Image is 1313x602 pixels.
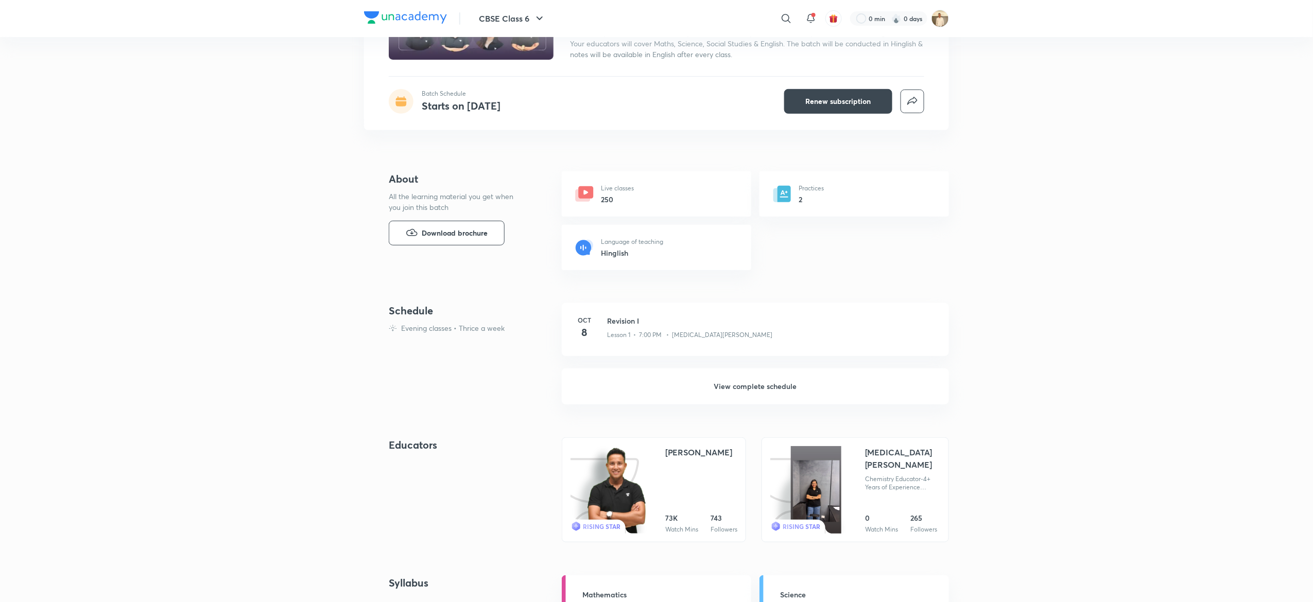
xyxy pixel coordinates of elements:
div: Followers [910,525,937,534]
div: 73K [665,513,698,523]
p: Live classes [601,184,634,193]
span: RISING STAR [583,522,620,530]
div: 265 [910,513,937,523]
h6: Hinglish [601,247,663,258]
img: streak [891,13,902,24]
img: icon [770,446,847,534]
span: Download brochure [422,227,488,239]
h5: Science [780,589,943,600]
span: RISING STAR [783,522,820,530]
p: All the learning material you get when you join this batch [389,191,522,213]
a: Oct8Revision ILesson 1 • 7:00 PM • [MEDICAL_DATA][PERSON_NAME] [562,303,949,368]
p: Evening classes • Thrice a week [401,323,505,333]
p: Lesson 1 • 7:00 PM • [MEDICAL_DATA][PERSON_NAME] [607,330,772,340]
div: [PERSON_NAME] [665,446,732,458]
a: Company Logo [364,11,447,26]
img: Chandrakant Deshmukh [931,10,949,27]
p: Practices [799,184,824,193]
span: Renew subscription [806,96,871,107]
img: educator [791,446,841,535]
h4: Starts on [DATE] [422,99,500,113]
div: [MEDICAL_DATA][PERSON_NAME] [865,446,940,471]
h4: Schedule [389,303,554,318]
button: Download brochure [389,221,505,245]
h3: Revision I [607,315,937,326]
div: 0 [865,513,898,523]
div: Followers [711,525,737,534]
h4: Syllabus [389,575,528,591]
a: iconeducatorRISING STAR[PERSON_NAME]73KWatch Mins743Followers [562,437,746,542]
h5: Mathematics [582,589,745,600]
img: icon [571,446,647,534]
div: Chemistry Educator-4+ Years of Experience Turning Complex Chemistry into simple concepts [865,475,940,491]
h4: Educators [389,437,529,453]
img: Company Logo [364,11,447,24]
p: Batch Schedule [422,89,500,98]
div: 743 [711,513,737,523]
img: educator [586,446,648,535]
h6: 2 [799,194,824,205]
div: Watch Mins [865,525,898,534]
img: avatar [829,14,838,23]
h6: 250 [601,194,634,205]
h4: 8 [574,325,595,340]
h6: Oct [574,315,595,325]
h4: About [389,171,529,187]
button: Renew subscription [784,89,892,114]
div: Watch Mins [665,525,698,534]
button: CBSE Class 6 [473,8,552,29]
a: iconeducatorRISING STAR[MEDICAL_DATA][PERSON_NAME]Chemistry Educator-4+ Years of Experience Turni... [762,437,949,542]
p: Language of teaching [601,237,663,246]
h6: View complete schedule [562,368,949,404]
button: avatar [825,10,842,27]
